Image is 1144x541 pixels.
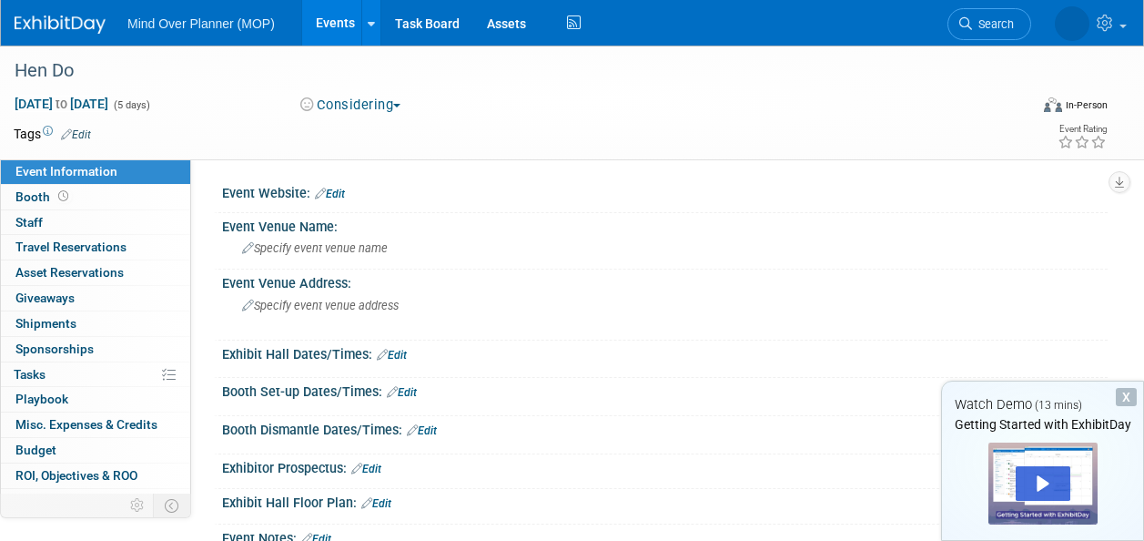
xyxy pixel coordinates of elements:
[1,260,190,285] a: Asset Reservations
[242,299,399,312] span: Specify event venue address
[222,378,1108,402] div: Booth Set-up Dates/Times:
[55,189,72,203] span: Booth not reserved yet
[1058,125,1107,134] div: Event Rating
[1016,466,1070,501] div: Play
[947,8,1031,40] a: Search
[15,240,127,254] span: Travel Reservations
[53,97,70,111] span: to
[948,95,1108,122] div: Event Format
[1,438,190,463] a: Budget
[1,489,190,514] a: Attachments
[14,96,109,112] span: [DATE] [DATE]
[14,367,46,382] span: Tasks
[1044,97,1062,112] img: Format-Inperson.png
[15,265,124,280] span: Asset Reservations
[222,213,1108,236] div: Event Venue Name:
[1,235,190,260] a: Travel Reservations
[1,387,190,412] a: Playbook
[972,17,1014,31] span: Search
[315,188,345,200] a: Edit
[222,416,1108,440] div: Booth Dismantle Dates/Times:
[1,464,190,488] a: ROI, Objectives & ROO
[1,159,190,184] a: Event Information
[112,99,150,111] span: (5 days)
[61,128,91,141] a: Edit
[1,311,190,336] a: Shipments
[222,179,1108,203] div: Event Website:
[222,270,1108,292] div: Event Venue Address:
[222,454,1108,478] div: Exhibitor Prospectus:
[242,241,388,255] span: Specify event venue name
[1,362,190,387] a: Tasks
[15,443,56,457] span: Budget
[1116,388,1137,406] div: Dismiss
[15,15,106,34] img: ExhibitDay
[294,96,408,115] button: Considering
[377,349,407,362] a: Edit
[15,392,68,406] span: Playbook
[387,386,417,399] a: Edit
[15,316,76,331] span: Shipments
[222,341,1108,364] div: Exhibit Hall Dates/Times:
[15,189,72,204] span: Booth
[942,395,1143,414] div: Watch Demo
[1,286,190,311] a: Giveaways
[15,468,137,483] span: ROI, Objectives & ROO
[8,55,1014,87] div: Hen Do
[14,125,91,143] td: Tags
[1,337,190,362] a: Sponsorships
[1,413,190,437] a: Misc. Expenses & Credits
[1055,6,1089,41] img: Charlotte Wood
[127,16,275,31] span: Mind Over Planner (MOP)
[15,215,43,230] span: Staff
[1,210,190,235] a: Staff
[407,424,437,437] a: Edit
[15,291,75,305] span: Giveaways
[154,494,191,517] td: Toggle Event Tabs
[1035,399,1082,412] span: (13 mins)
[15,494,88,508] span: Attachments
[222,489,1108,513] div: Exhibit Hall Floor Plan:
[122,494,154,517] td: Personalize Event Tab Strip
[15,164,117,179] span: Event Information
[942,415,1143,434] div: Getting Started with ExhibitDay
[1065,98,1108,112] div: In-Person
[15,342,94,356] span: Sponsorships
[1,185,190,209] a: Booth
[15,417,157,432] span: Misc. Expenses & Credits
[361,497,391,510] a: Edit
[351,463,381,475] a: Edit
